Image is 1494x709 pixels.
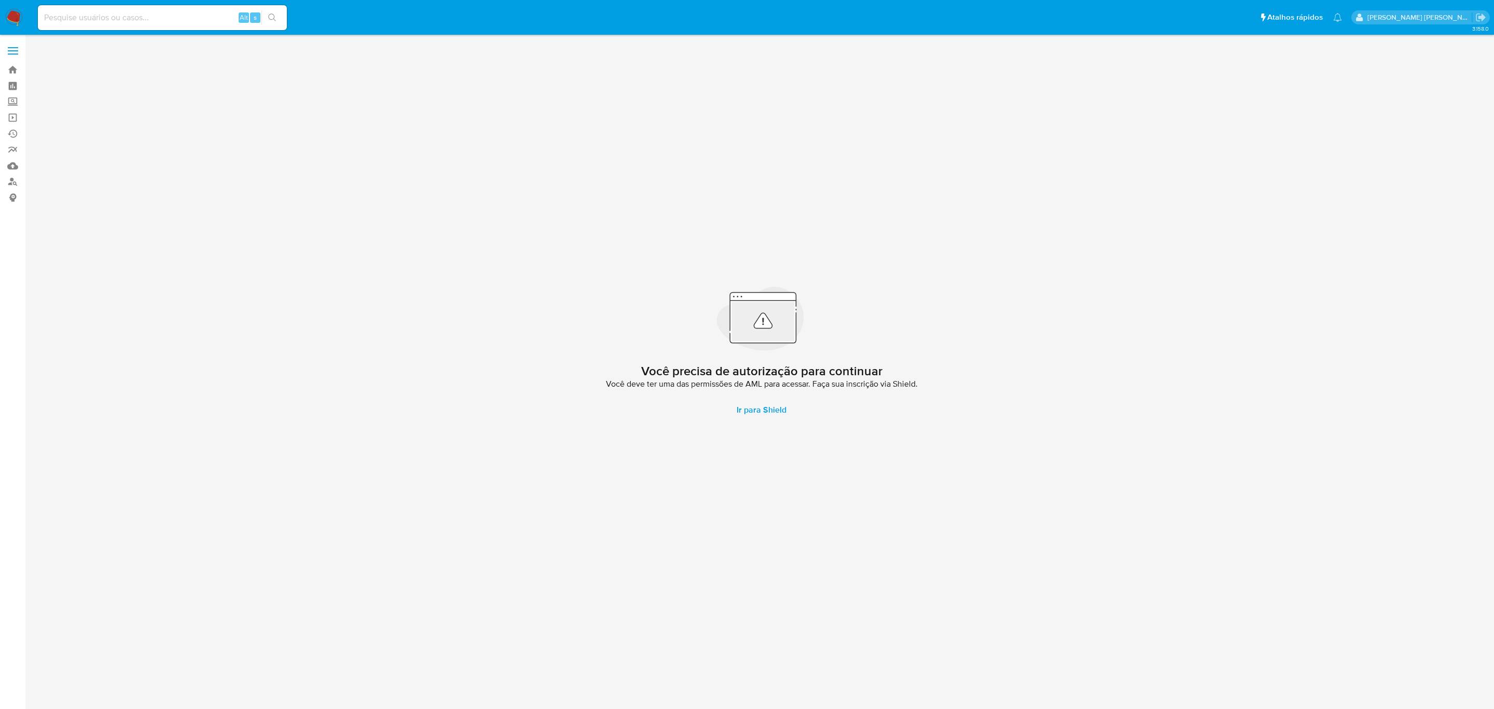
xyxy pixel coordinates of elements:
[38,11,287,24] input: Pesquise usuários ou casos...
[240,12,248,22] span: Alt
[1267,12,1323,23] span: Atalhos rápidos
[1475,12,1486,23] a: Sair
[724,398,799,422] a: Ir para Shield
[606,379,918,389] span: Você deve ter uma das permissões de AML para acessar. Faça sua inscrição via Shield.
[1367,12,1472,22] p: emerson.gomes@mercadopago.com.br
[261,10,283,25] button: search-icon
[641,363,882,379] h2: Você precisa de autorização para continuar
[737,398,786,422] span: Ir para Shield
[1333,13,1342,22] a: Notificações
[254,12,257,22] span: s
